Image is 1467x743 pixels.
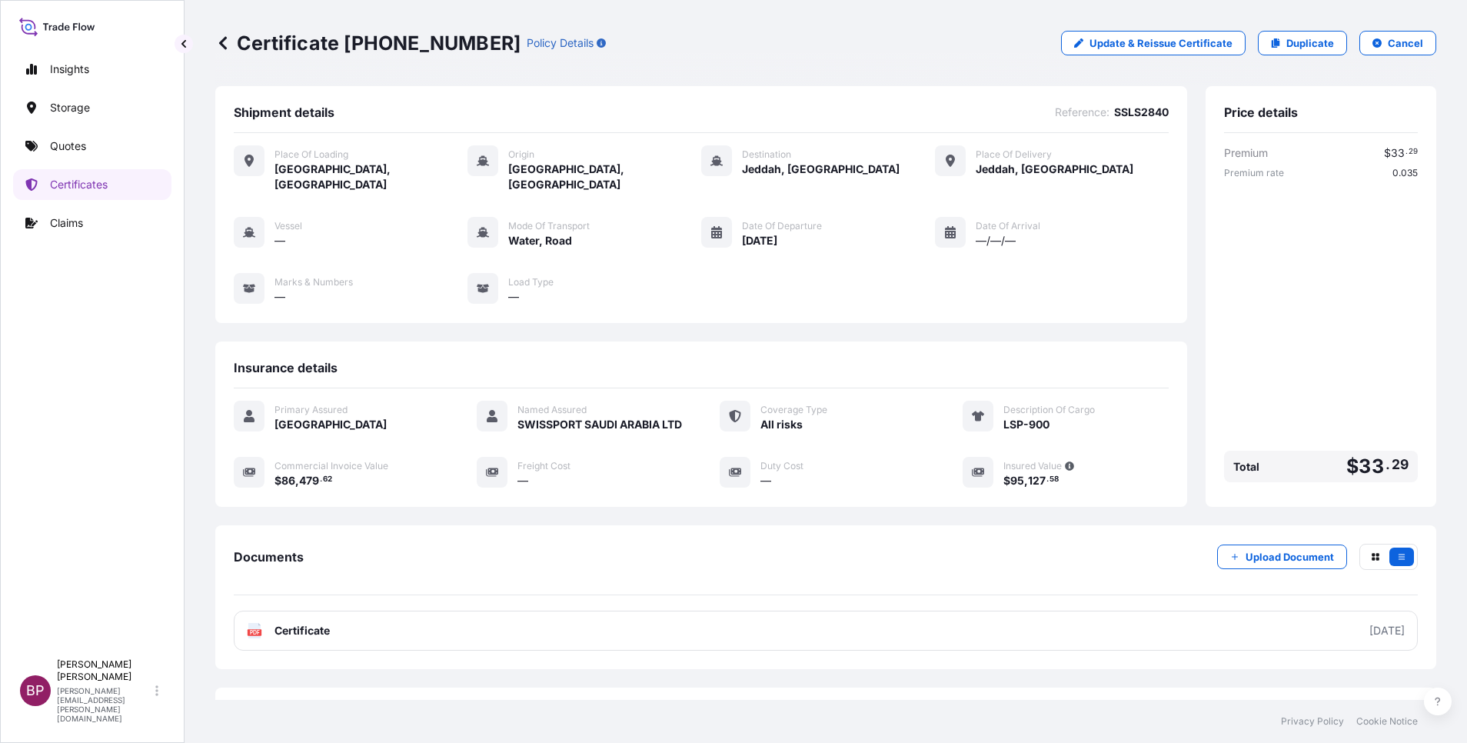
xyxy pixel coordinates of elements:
[760,404,827,416] span: Coverage Type
[1258,31,1347,55] a: Duplicate
[274,417,387,432] span: [GEOGRAPHIC_DATA]
[1003,460,1062,472] span: Insured Value
[976,220,1040,232] span: Date of Arrival
[1224,167,1284,179] span: Premium rate
[1028,475,1046,486] span: 127
[274,233,285,248] span: —
[13,92,171,123] a: Storage
[1346,457,1359,476] span: $
[1003,404,1095,416] span: Description Of Cargo
[1359,31,1436,55] button: Cancel
[1217,545,1347,569] button: Upload Document
[508,233,572,248] span: Water, Road
[274,148,348,161] span: Place of Loading
[26,683,45,698] span: BP
[1114,105,1169,120] span: SSLS2840
[976,233,1016,248] span: —/—/—
[274,460,388,472] span: Commercial Invoice Value
[1391,148,1405,158] span: 33
[50,100,90,115] p: Storage
[1233,459,1259,475] span: Total
[517,404,587,416] span: Named Assured
[234,105,334,120] span: Shipment details
[1385,460,1390,469] span: .
[234,549,304,565] span: Documents
[274,276,353,288] span: Marks & Numbers
[1281,715,1344,728] a: Privacy Policy
[295,475,299,486] span: ,
[1003,417,1050,432] span: LSP-900
[760,460,803,472] span: Duty Cost
[1392,460,1409,469] span: 29
[274,475,281,486] span: $
[527,35,594,51] p: Policy Details
[976,162,1133,177] span: Jeddah, [GEOGRAPHIC_DATA]
[1224,145,1268,161] span: Premium
[1359,457,1383,476] span: 33
[50,215,83,231] p: Claims
[274,623,330,638] span: Certificate
[274,404,348,416] span: Primary Assured
[1224,105,1298,120] span: Price details
[1055,105,1109,120] span: Reference :
[508,276,554,288] span: Load Type
[299,475,319,486] span: 479
[760,473,771,488] span: —
[57,686,152,723] p: [PERSON_NAME][EMAIL_ADDRESS][PERSON_NAME][DOMAIN_NAME]
[1392,167,1418,179] span: 0.035
[323,477,332,482] span: 62
[13,169,171,200] a: Certificates
[742,162,900,177] span: Jeddah, [GEOGRAPHIC_DATA]
[320,477,322,482] span: .
[1409,149,1418,155] span: 29
[508,220,590,232] span: Mode of Transport
[1050,477,1059,482] span: 58
[215,31,521,55] p: Certificate [PHONE_NUMBER]
[281,475,295,486] span: 86
[234,360,338,375] span: Insurance details
[1024,475,1028,486] span: ,
[742,148,791,161] span: Destination
[1356,715,1418,728] a: Cookie Notice
[13,131,171,162] a: Quotes
[274,220,302,232] span: Vessel
[1286,35,1334,51] p: Duplicate
[274,289,285,305] span: —
[234,611,1418,651] a: PDFCertificate[DATE]
[50,138,86,154] p: Quotes
[13,54,171,85] a: Insights
[50,62,89,77] p: Insights
[1388,35,1423,51] p: Cancel
[976,148,1052,161] span: Place of Delivery
[508,162,701,192] span: [GEOGRAPHIC_DATA], [GEOGRAPHIC_DATA]
[1010,475,1024,486] span: 95
[1246,549,1334,565] p: Upload Document
[517,460,570,472] span: Freight Cost
[1046,477,1049,482] span: .
[517,417,682,432] span: SWISSPORT SAUDI ARABIA LTD
[57,658,152,683] p: [PERSON_NAME] [PERSON_NAME]
[742,233,777,248] span: [DATE]
[1369,623,1405,638] div: [DATE]
[517,473,528,488] span: —
[1089,35,1232,51] p: Update & Reissue Certificate
[13,208,171,238] a: Claims
[1405,149,1408,155] span: .
[1003,475,1010,486] span: $
[742,220,822,232] span: Date of Departure
[1384,148,1391,158] span: $
[760,417,803,432] span: All risks
[508,289,519,305] span: —
[274,162,467,192] span: [GEOGRAPHIC_DATA], [GEOGRAPHIC_DATA]
[50,177,108,192] p: Certificates
[508,148,534,161] span: Origin
[1061,31,1246,55] a: Update & Reissue Certificate
[250,630,260,635] text: PDF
